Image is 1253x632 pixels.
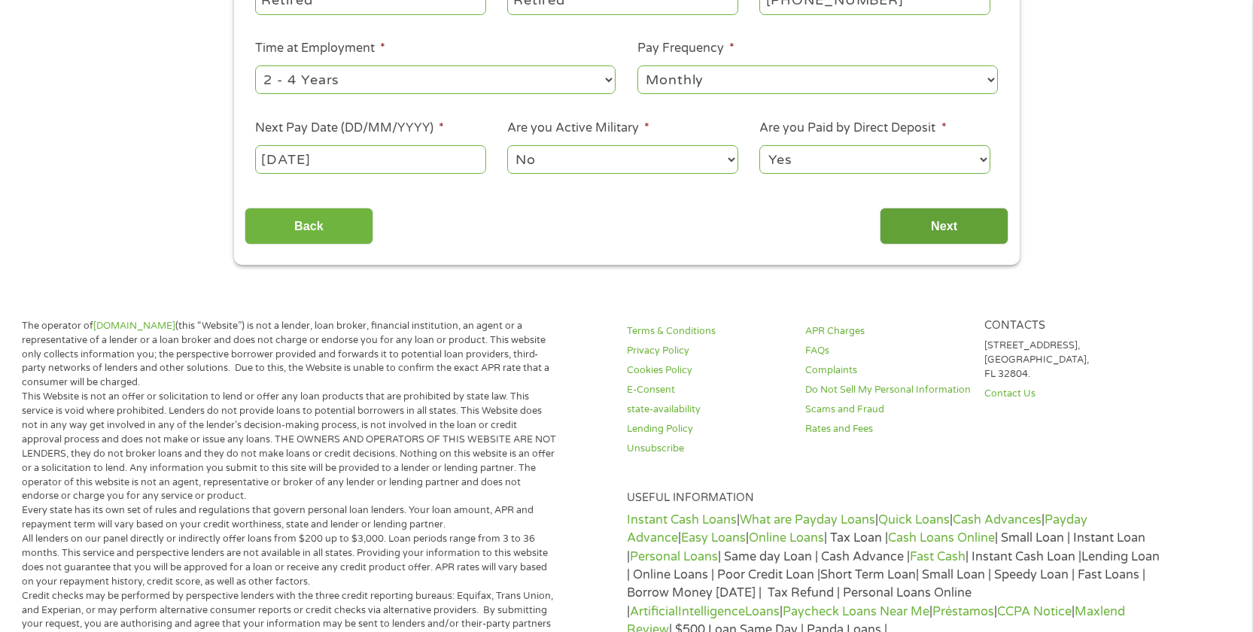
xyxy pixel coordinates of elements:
a: Cookies Policy [627,363,806,378]
a: Unsubscribe [627,442,806,456]
a: CCPA Notice [997,604,1072,619]
a: Préstamos [932,604,994,619]
a: Personal Loans [630,549,718,564]
a: [DOMAIN_NAME] [93,320,175,332]
a: Do Not Sell My Personal Information [805,383,984,397]
a: Cash Loans Online [888,530,995,545]
a: state-availability [627,403,806,417]
h4: Useful Information [627,491,1164,506]
a: Online Loans [749,530,824,545]
a: Privacy Policy [627,344,806,358]
a: E-Consent [627,383,806,397]
h4: Contacts [984,319,1163,333]
p: Every state has its own set of rules and regulations that govern personal loan lenders. Your loan... [22,503,559,532]
a: Loans [745,604,780,619]
label: Next Pay Date (DD/MM/YYYY) [255,120,444,136]
a: Complaints [805,363,984,378]
input: Back [245,208,373,245]
label: Are you Active Military [507,120,649,136]
a: Contact Us [984,387,1163,401]
a: Paycheck Loans Near Me [783,604,929,619]
a: Fast Cash [910,549,966,564]
a: Intelligence [678,604,745,619]
p: This Website is not an offer or solicitation to lend or offer any loan products that are prohibit... [22,390,559,503]
input: Next [880,208,1008,245]
label: Are you Paid by Direct Deposit [759,120,946,136]
label: Time at Employment [255,41,385,56]
p: All lenders on our panel directly or indirectly offer loans from $200 up to $3,000. Loan periods ... [22,532,559,589]
a: Instant Cash Loans [627,512,737,527]
label: Pay Frequency [637,41,734,56]
a: Rates and Fees [805,422,984,436]
p: The operator of (this “Website”) is not a lender, loan broker, financial institution, an agent or... [22,319,559,390]
a: Cash Advances [953,512,1042,527]
a: Artificial [630,604,678,619]
a: Easy Loans [681,530,746,545]
a: Scams and Fraud [805,403,984,417]
a: Terms & Conditions [627,324,806,339]
a: APR Charges [805,324,984,339]
a: Lending Policy [627,422,806,436]
input: Use the arrow keys to pick a date [255,145,485,174]
a: FAQs [805,344,984,358]
a: What are Payday Loans [740,512,875,527]
p: [STREET_ADDRESS], [GEOGRAPHIC_DATA], FL 32804. [984,339,1163,381]
a: Quick Loans [878,512,950,527]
